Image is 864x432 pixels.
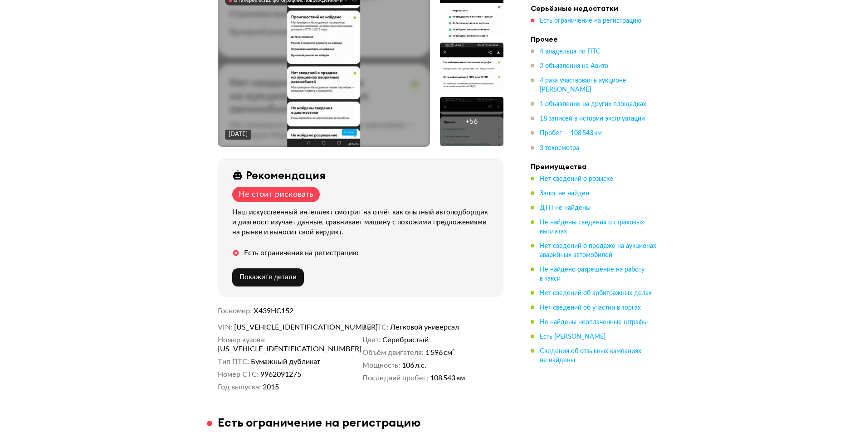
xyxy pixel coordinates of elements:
[218,370,259,379] dt: Номер СТС
[540,78,626,93] span: 4 раза участвовал в аукционе [PERSON_NAME]
[540,145,579,151] span: 3 техосмотра
[218,306,252,316] dt: Госномер
[540,266,644,282] span: Не найдено разрешение на работу в такси
[465,117,478,126] div: + 56
[430,374,465,383] span: 108 543 км
[540,204,591,211] span: ДТП не найдены
[218,383,261,392] dt: Год выпуска
[229,131,248,139] div: [DATE]
[254,307,293,315] span: Х439НС152
[239,274,297,281] span: Покажите детали
[362,374,428,383] dt: Последний пробег
[540,333,605,340] span: Есть [PERSON_NAME]
[425,348,455,357] span: 1 596 см³
[362,335,381,345] dt: Цвет
[540,190,589,196] span: Залог не найден
[246,169,326,181] div: Рекомендация
[218,415,421,429] h3: Есть ограничение на регистрацию
[540,348,641,363] span: Сведения об отзывных кампаниях не найдены
[218,345,322,354] span: [US_VEHICLE_IDENTIFICATION_NUMBER]
[239,189,313,199] div: Не стоит рисковать
[362,348,424,357] dt: Объём двигателя
[540,101,646,107] span: 1 объявление на других площадках
[402,361,426,370] span: 106 л.с.
[531,161,658,170] h4: Преимущества
[232,208,493,238] div: Наш искусственный интеллект смотрит на отчёт как опытный автоподборщик и диагност: изучает данные...
[540,63,608,69] span: 2 объявления на Авито
[531,4,658,13] h4: Серьёзные недостатки
[218,357,249,366] dt: Тип ПТС
[531,34,658,44] h4: Прочее
[540,304,641,311] span: Нет сведений об участии в торгах
[251,357,320,366] span: Бумажный дубликат
[382,335,429,345] span: Серебристый
[540,49,600,55] span: 4 владельца по ПТС
[362,361,400,370] dt: Мощность
[362,323,388,332] dt: Тип ТС
[232,268,304,286] button: Покажите детали
[540,116,645,122] span: 18 записей в истории эксплуатации
[540,130,602,136] span: Пробег — 108 543 км
[540,175,613,182] span: Нет сведений о розыске
[234,323,338,332] span: [US_VEHICLE_IDENTIFICATION_NUMBER]
[540,243,656,258] span: Нет сведений о продаже на аукционах аварийных автомобилей
[218,323,232,332] dt: VIN
[218,335,266,345] dt: Номер кузова
[540,219,644,234] span: Не найдены сведения о страховых выплатах
[540,319,648,325] span: Не найдены неоплаченные штрафы
[390,323,459,332] span: Легковой универсал
[260,370,301,379] span: 9962091275
[540,290,652,296] span: Нет сведений об арбитражных делах
[263,383,279,392] span: 2015
[244,248,359,257] div: Есть ограничения на регистрацию
[540,18,641,24] span: Есть ограничение на регистрацию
